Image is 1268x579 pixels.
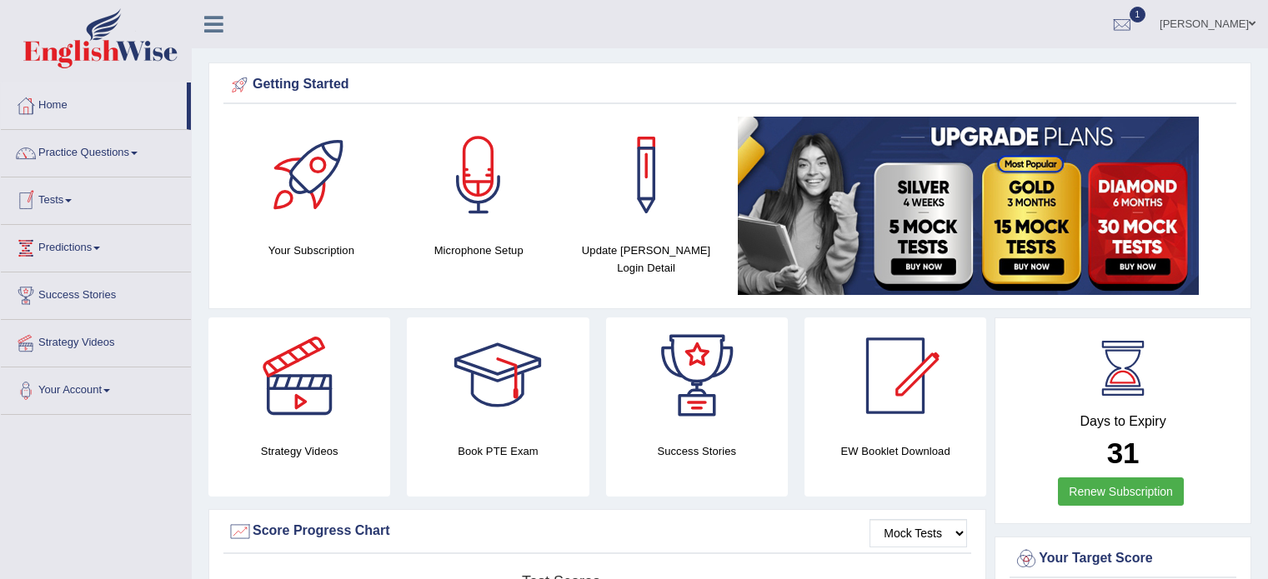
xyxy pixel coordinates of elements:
a: Tests [1,177,191,219]
a: Renew Subscription [1058,477,1184,506]
img: small5.jpg [738,117,1199,295]
a: Predictions [1,225,191,267]
a: Success Stories [1,272,191,314]
div: Your Target Score [1014,547,1232,572]
a: Strategy Videos [1,320,191,362]
span: 1 [1130,7,1146,22]
div: Score Progress Chart [228,519,967,544]
a: Your Account [1,367,191,409]
h4: Microphone Setup [403,242,554,259]
h4: Success Stories [606,442,788,460]
h4: Strategy Videos [208,442,390,460]
h4: Book PTE Exam [407,442,589,460]
h4: EW Booklet Download [804,442,986,460]
h4: Days to Expiry [1014,414,1232,429]
h4: Update [PERSON_NAME] Login Detail [571,242,722,277]
a: Home [1,82,187,124]
b: 31 [1107,437,1140,469]
div: Getting Started [228,72,1232,97]
a: Practice Questions [1,130,191,172]
h4: Your Subscription [236,242,387,259]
